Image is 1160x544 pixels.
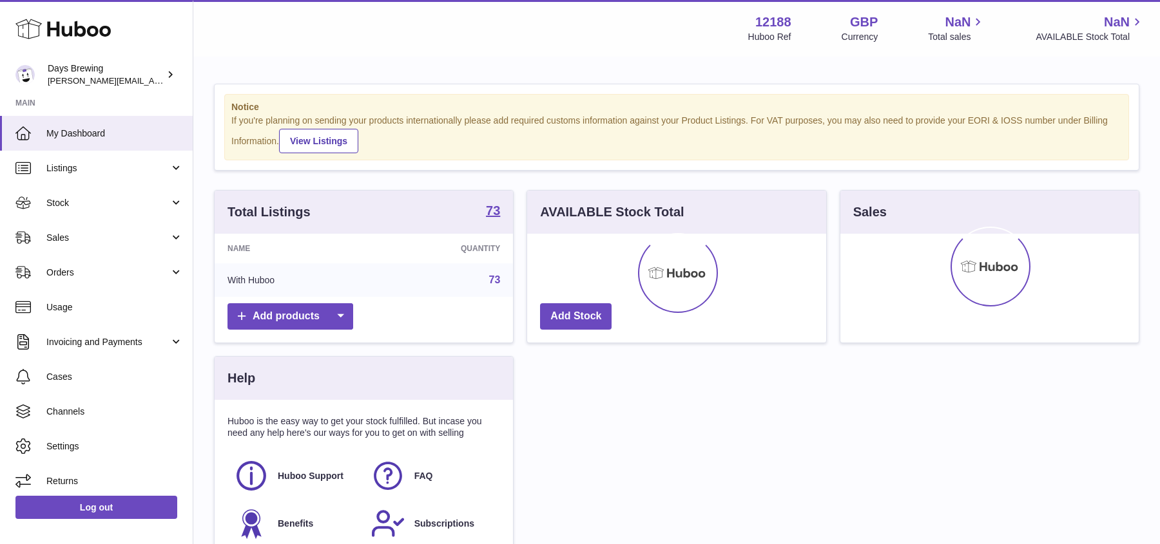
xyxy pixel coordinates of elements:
th: Name [215,234,372,263]
h3: AVAILABLE Stock Total [540,203,684,221]
div: Days Brewing [48,62,164,87]
a: FAQ [371,458,494,493]
span: NaN [1104,14,1130,31]
img: greg@daysbrewing.com [15,65,35,84]
strong: Notice [231,101,1122,113]
strong: 12188 [755,14,791,31]
div: Currency [842,31,878,43]
span: Huboo Support [278,470,343,482]
span: Benefits [278,518,313,530]
span: Usage [46,301,183,314]
span: Sales [46,232,169,244]
span: AVAILABLE Stock Total [1036,31,1145,43]
a: 73 [489,274,501,285]
a: 73 [486,204,500,220]
strong: 73 [486,204,500,217]
span: Settings [46,440,183,453]
p: Huboo is the easy way to get your stock fulfilled. But incase you need any help here's our ways f... [227,415,500,440]
a: Benefits [234,506,358,541]
a: Add products [227,303,353,330]
td: With Huboo [215,263,372,297]
a: Huboo Support [234,458,358,493]
strong: GBP [850,14,878,31]
span: NaN [945,14,971,31]
a: View Listings [279,129,358,153]
div: If you're planning on sending your products internationally please add required customs informati... [231,115,1122,153]
span: My Dashboard [46,127,183,140]
span: Listings [46,162,169,174]
h3: Help [227,370,255,387]
span: FAQ [414,470,433,482]
h3: Sales [853,203,887,221]
span: [PERSON_NAME][EMAIL_ADDRESS][DOMAIN_NAME] [48,75,258,86]
th: Quantity [372,234,513,263]
a: Log out [15,496,177,519]
span: Returns [46,475,183,487]
span: Invoicing and Payments [46,336,169,348]
h3: Total Listings [227,203,311,221]
span: Stock [46,197,169,209]
a: Subscriptions [371,506,494,541]
a: NaN AVAILABLE Stock Total [1036,14,1145,43]
span: Channels [46,406,183,418]
a: NaN Total sales [928,14,985,43]
a: Add Stock [540,303,612,330]
span: Total sales [928,31,985,43]
span: Orders [46,267,169,279]
div: Huboo Ref [748,31,791,43]
span: Cases [46,371,183,383]
span: Subscriptions [414,518,474,530]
